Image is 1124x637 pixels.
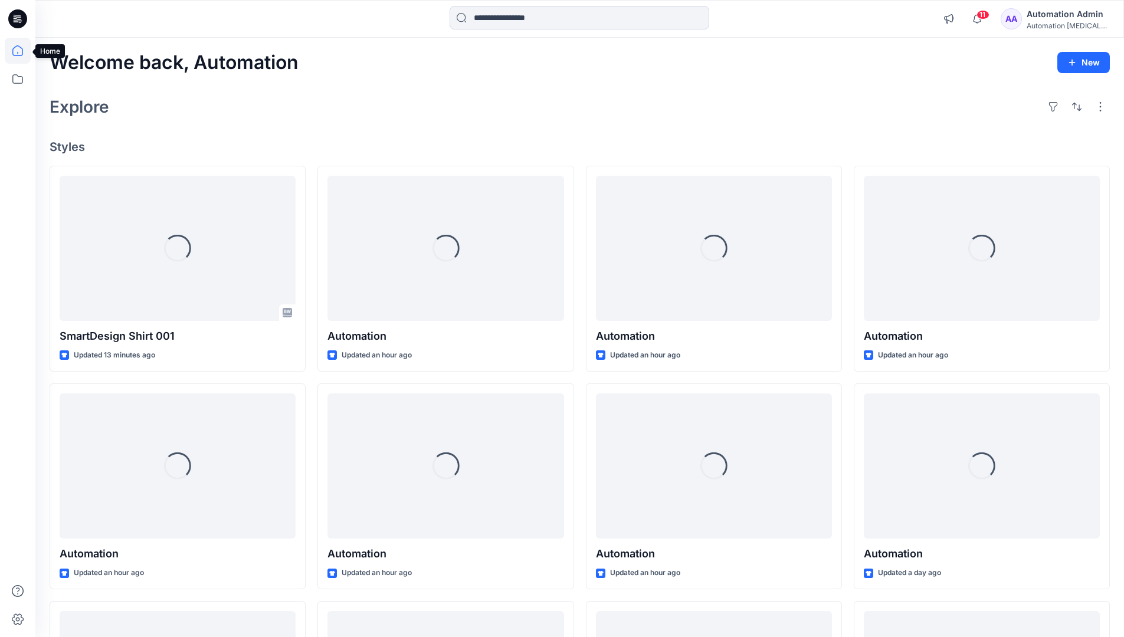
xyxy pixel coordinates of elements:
[327,546,563,562] p: Automation
[864,546,1100,562] p: Automation
[1001,8,1022,29] div: AA
[610,349,680,362] p: Updated an hour ago
[60,546,296,562] p: Automation
[60,328,296,344] p: SmartDesign Shirt 001
[50,97,109,116] h2: Explore
[864,328,1100,344] p: Automation
[342,349,412,362] p: Updated an hour ago
[327,328,563,344] p: Automation
[878,567,941,579] p: Updated a day ago
[1027,21,1109,30] div: Automation [MEDICAL_DATA]...
[596,546,832,562] p: Automation
[1057,52,1110,73] button: New
[976,10,989,19] span: 11
[74,567,144,579] p: Updated an hour ago
[342,567,412,579] p: Updated an hour ago
[878,349,948,362] p: Updated an hour ago
[74,349,155,362] p: Updated 13 minutes ago
[610,567,680,579] p: Updated an hour ago
[596,328,832,344] p: Automation
[50,52,299,74] h2: Welcome back, Automation
[1027,7,1109,21] div: Automation Admin
[50,140,1110,154] h4: Styles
